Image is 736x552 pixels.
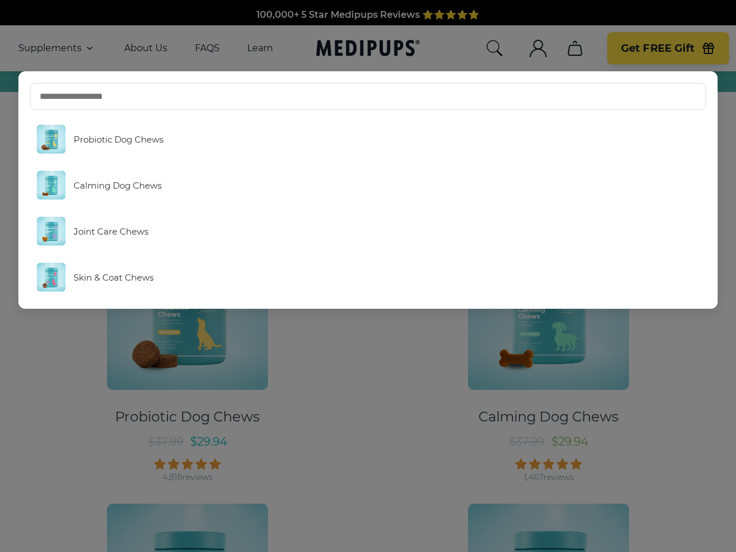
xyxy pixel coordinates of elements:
a: Skin & Coat Chews [30,257,706,297]
img: Skin & Coat Chews [37,263,66,292]
span: Probiotic Dog Chews [74,134,163,145]
img: Probiotic Dog Chews [37,125,66,154]
a: Calming Dog Chews [30,165,706,205]
span: Joint Care Chews [74,226,148,237]
a: Probiotic Dog Chews [30,119,706,159]
span: Calming Dog Chews [74,180,162,191]
img: Calming Dog Chews [37,171,66,200]
a: Joint Care Chews [30,211,706,251]
img: Joint Care Chews [37,217,66,246]
span: Skin & Coat Chews [74,272,154,283]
